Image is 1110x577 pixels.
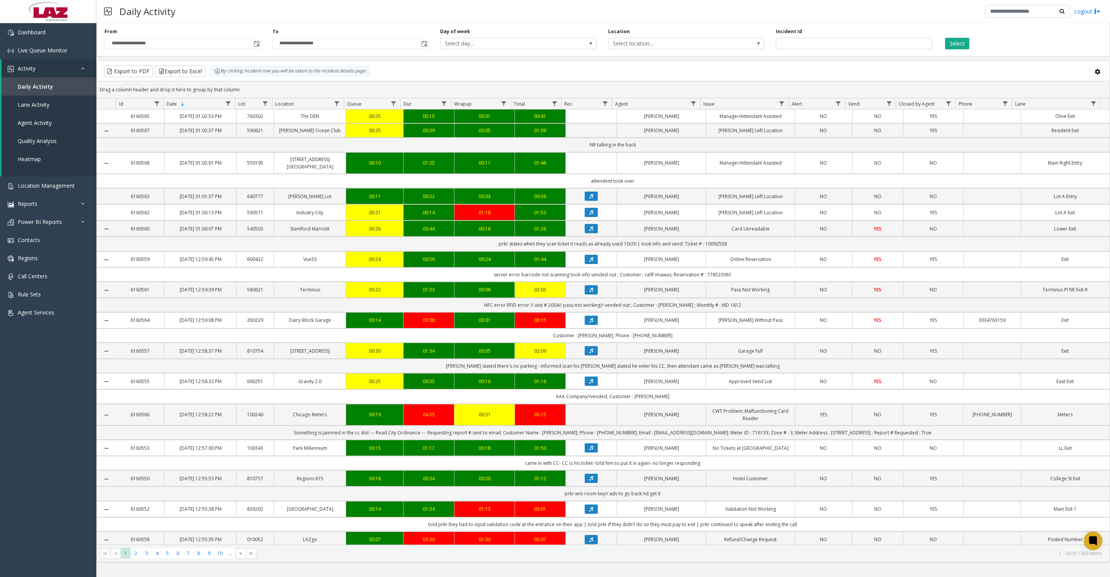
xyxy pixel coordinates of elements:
a: Logout [1074,7,1100,15]
div: 00:25 [351,378,398,385]
a: [DATE] 01:01:37 PM [169,193,232,200]
a: YES [857,225,899,232]
span: YES [930,317,937,323]
img: 'icon' [8,48,14,54]
a: Collapse Details [97,257,116,263]
a: [PERSON_NAME] Left Location [711,193,790,200]
img: logout [1094,7,1100,15]
div: 00:22 [351,286,398,293]
a: 01:25 [408,159,450,167]
a: [PERSON_NAME] [622,286,701,293]
a: [PERSON_NAME] [622,209,701,216]
a: 6160568 [121,159,160,167]
a: Lot Filter Menu [260,98,271,109]
a: YES [857,286,899,293]
label: Location [608,28,630,35]
span: NO [874,193,881,200]
a: 00:41 [520,113,561,120]
a: 260229 [241,316,269,324]
a: NO [908,378,959,385]
a: [PERSON_NAME] [622,225,701,232]
label: To [272,28,279,35]
span: Contacts [18,236,40,244]
img: 'icon' [8,183,14,189]
span: Activity [18,65,35,72]
a: 01:44 [520,256,561,263]
a: 00:03 [459,193,510,200]
a: Location Filter Menu [331,98,342,109]
a: [DATE] 12:58:33 PM [169,378,232,385]
a: NO [857,193,899,200]
div: 00:21 [351,209,398,216]
a: NO [908,286,959,293]
a: 6160562 [121,209,160,216]
a: 640777 [241,193,269,200]
span: YES [930,348,937,354]
a: Lane Activity [2,96,96,114]
a: YES [908,209,959,216]
span: NO [930,378,937,385]
img: infoIcon.svg [214,68,220,74]
a: [DATE] 12:59:39 PM [169,286,232,293]
a: 01:09 [520,127,561,134]
a: NO [800,159,847,167]
div: 00:30 [351,347,398,355]
label: Day of week [440,28,470,35]
div: 00:05 [459,347,510,355]
a: Vend Filter Menu [884,98,894,109]
a: 6160565 [121,113,160,120]
a: Total Filter Menu [549,98,560,109]
a: 3034763159 [968,316,1016,324]
span: YES [930,256,937,262]
a: Exit [1026,256,1105,263]
a: Collapse Details [97,128,116,134]
span: YES [874,378,881,385]
span: Quality Analysis [18,137,57,145]
a: 590621 [241,127,269,134]
a: The DEN [279,113,341,120]
a: [DATE] 01:00:13 PM [169,209,232,216]
div: 00:36 [520,193,561,200]
a: 01:53 [520,209,561,216]
span: Rule Sets [18,291,41,298]
a: 02:09 [520,347,561,355]
a: 580621 [241,286,269,293]
a: YES [857,378,899,385]
a: [PERSON_NAME] Ocean Club [279,127,341,134]
span: Regions [18,254,38,262]
a: Collapse Details [97,348,116,354]
a: Main Right Entry [1026,159,1105,167]
span: Heatmap [18,155,41,163]
a: 00:22 [408,193,450,200]
div: 00:08 [459,286,510,293]
a: 03:15 [520,316,561,324]
div: 00:25 [351,127,398,134]
a: Heatmap [2,150,96,168]
td: Customer : [PERSON_NAME]; Phone : [PHONE_NUMBER] [116,328,1110,343]
a: [STREET_ADDRESS] [279,347,341,355]
img: pageIcon [104,2,112,21]
a: Lower Exit [1026,225,1105,232]
span: Live Queue Monitor [18,47,67,54]
a: Daily Activity [2,77,96,96]
a: 00:56 [408,256,450,263]
a: 6160557 [121,347,160,355]
a: [DATE] 12:58:37 PM [169,347,232,355]
a: Manager/Attendant Assisted [711,159,790,167]
a: 00:10 [351,159,398,167]
td: prkr states when they scan ticket it reads as already used 10/20 | took info and vend; Ticket # :... [116,237,1110,251]
img: 'icon' [8,310,14,316]
span: NO [930,193,937,200]
a: 540503 [241,225,269,232]
a: YES [908,256,959,263]
a: 00:25 [351,113,398,120]
a: 00:24 [351,256,398,263]
img: 'icon' [8,274,14,280]
span: Dashboard [18,29,45,36]
div: 00:39 [408,127,450,134]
